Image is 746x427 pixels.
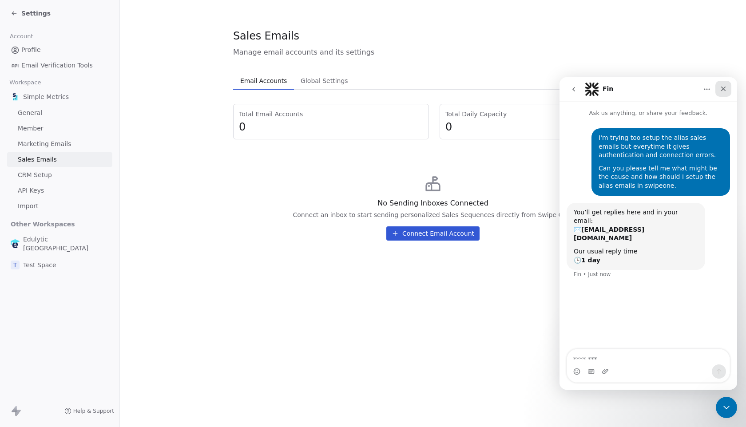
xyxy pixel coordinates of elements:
a: API Keys [7,183,112,198]
a: General [7,106,112,120]
span: Account [6,30,37,43]
span: Sales Emails [233,29,299,43]
a: Email Verification Tools [7,58,112,73]
span: Member [18,124,44,133]
a: Settings [11,9,51,18]
a: Import [7,199,112,213]
span: Total Daily Capacity [445,110,627,119]
span: Email Verification Tools [21,61,93,70]
span: Simple Metrics [23,92,69,101]
span: Total Email Accounts [239,110,423,119]
span: Workspace [6,76,45,89]
span: Edulytic [GEOGRAPHIC_DATA] [23,235,109,253]
span: Settings [21,9,51,18]
span: Profile [21,45,41,55]
a: Member [7,121,112,136]
iframe: Intercom live chat [716,397,737,418]
span: CRM Setup [18,170,52,180]
span: General [18,108,42,118]
span: Email Accounts [237,75,290,87]
button: Connect Email Account [386,226,480,241]
span: T [11,261,20,269]
span: 0 [445,120,627,134]
img: sm-oviond-logo.png [11,92,20,101]
span: Marketing Emails [18,139,71,149]
span: Manage email accounts and its settings [233,47,633,58]
span: Import [18,202,38,211]
a: Profile [7,43,112,57]
a: Sales Emails [7,152,112,167]
a: Help & Support [64,407,114,415]
span: Sales Emails [18,155,57,164]
div: Connect an inbox to start sending personalized Sales Sequences directly from Swipe One. [293,210,573,219]
div: No Sending Inboxes Connected [377,198,488,209]
a: CRM Setup [7,168,112,182]
span: Other Workspaces [7,217,79,231]
a: Marketing Emails [7,137,112,151]
span: Global Settings [297,75,352,87]
span: Test Space [23,261,56,269]
span: API Keys [18,186,44,195]
iframe: Intercom live chat [559,77,737,390]
span: 0 [239,120,423,134]
img: edulytic-mark-retina.png [11,239,20,248]
span: Help & Support [73,407,114,415]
